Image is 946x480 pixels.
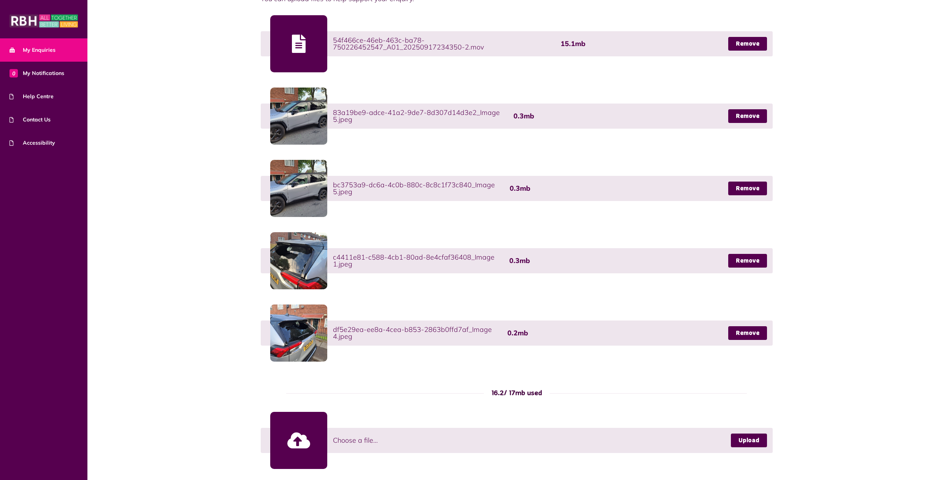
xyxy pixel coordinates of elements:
[561,40,585,47] span: 15.1mb
[728,109,767,123] a: Remove
[333,37,553,51] span: 54f466ce-46eb-463c-ba78-750226452547_A01_20250917234350-2.mov
[491,390,504,397] span: 16.2
[333,435,378,445] span: Choose a file...
[333,109,506,123] span: 83a19be9-adce-41a2-9de7-8d307d14d3e2_Image 5.jpeg
[333,326,499,340] span: df5e29ea-ee8a-4cea-b853-2863b0ffd7af_Image 4.jpeg
[728,37,767,51] a: Remove
[728,326,767,340] a: Remove
[731,434,767,447] a: Upload
[10,46,55,54] span: My Enquiries
[333,182,502,195] span: bc3753a9-dc6a-4c0b-880c-8c8c1f73c840_Image 5.jpeg
[10,69,18,77] span: 0
[728,182,767,195] a: Remove
[484,388,550,399] div: / 17mb used
[10,116,51,124] span: Contact Us
[728,254,767,268] a: Remove
[513,113,534,120] span: 0.3mb
[507,330,528,336] span: 0.2mb
[333,254,502,268] span: c4411e81-c588-4cb1-80ad-8e4cfaf36408_Image 1.jpeg
[10,92,54,100] span: Help Centre
[10,13,78,29] img: MyRBH
[509,257,530,264] span: 0.3mb
[10,139,55,147] span: Accessibility
[10,69,64,77] span: My Notifications
[510,185,530,192] span: 0.3mb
